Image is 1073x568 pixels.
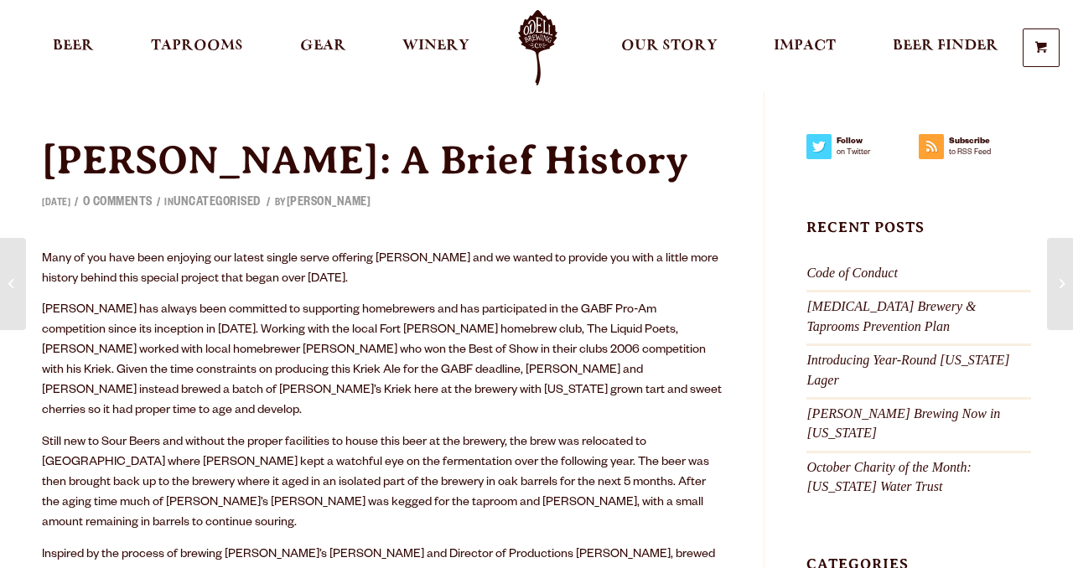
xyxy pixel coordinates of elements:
[42,137,688,183] a: [PERSON_NAME]: A Brief History
[806,134,919,168] a: Followon Twitter
[919,147,1031,157] span: to RSS Feed
[402,39,469,53] span: Winery
[53,39,94,53] span: Beer
[391,10,480,85] a: Winery
[806,353,1009,386] a: Introducing Year-Round [US_STATE] Lager
[621,39,718,53] span: Our Story
[919,134,1031,147] strong: Subscribe
[300,39,346,53] span: Gear
[42,250,722,290] p: Many of you have been enjoying our latest single serve offering [PERSON_NAME] and we wanted to pr...
[893,39,998,53] span: Beer Finder
[140,10,254,85] a: Taprooms
[83,197,153,210] a: 0 Comments
[275,199,371,209] span: by
[42,10,105,85] a: Beer
[289,10,357,85] a: Gear
[174,197,261,210] a: Uncategorised
[919,134,1031,168] a: Subscribeto RSS Feed
[42,301,722,421] p: [PERSON_NAME] has always been committed to supporting homebrewers and has participated in the GAB...
[806,134,919,147] strong: Follow
[806,406,1000,440] a: [PERSON_NAME] Brewing Now in [US_STATE]
[262,198,275,209] span: /
[70,198,83,209] span: /
[42,199,70,209] time: [DATE]
[806,460,971,493] a: October Charity of the Month: [US_STATE] Water Trust
[151,39,243,53] span: Taprooms
[806,218,1031,252] h3: Recent Posts
[806,147,919,157] span: on Twitter
[610,10,728,85] a: Our Story
[506,10,569,85] a: Odell Home
[806,266,897,280] a: Code of Conduct
[287,197,371,210] a: [PERSON_NAME]
[774,39,836,53] span: Impact
[882,10,1009,85] a: Beer Finder
[42,433,722,534] p: Still new to Sour Beers and without the proper facilities to house this beer at the brewery, the ...
[153,198,165,209] span: /
[806,299,976,333] a: [MEDICAL_DATA] Brewery & Taprooms Prevention Plan
[763,10,847,85] a: Impact
[164,199,262,209] span: in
